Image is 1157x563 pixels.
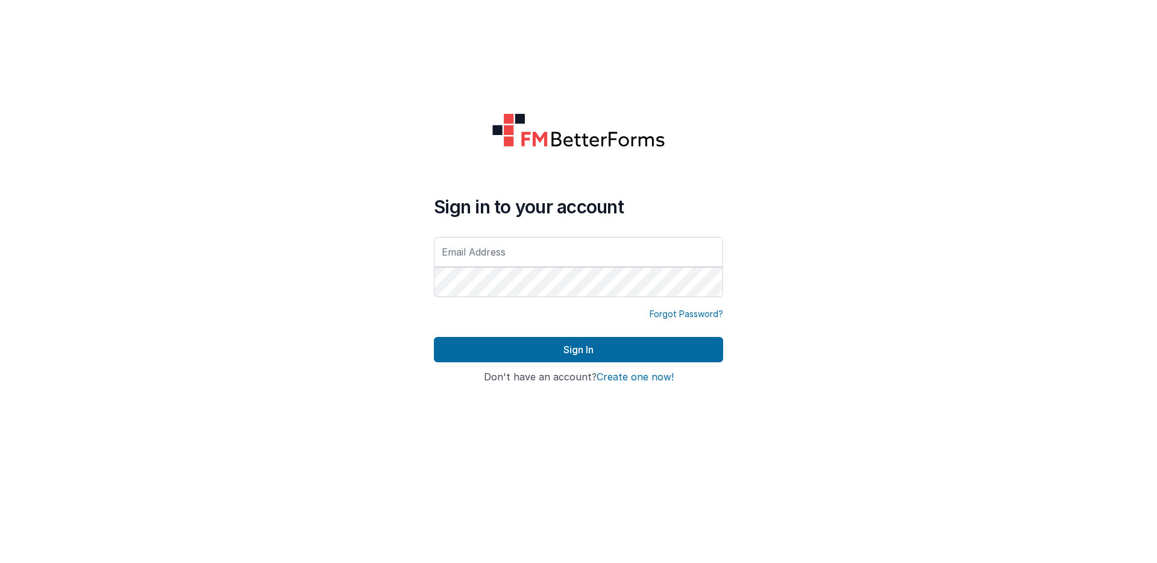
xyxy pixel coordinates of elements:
button: Create one now! [597,372,674,383]
a: Forgot Password? [650,308,723,320]
h4: Sign in to your account [434,196,723,218]
h4: Don't have an account? [434,372,723,383]
input: Email Address [434,237,723,267]
button: Sign In [434,337,723,362]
